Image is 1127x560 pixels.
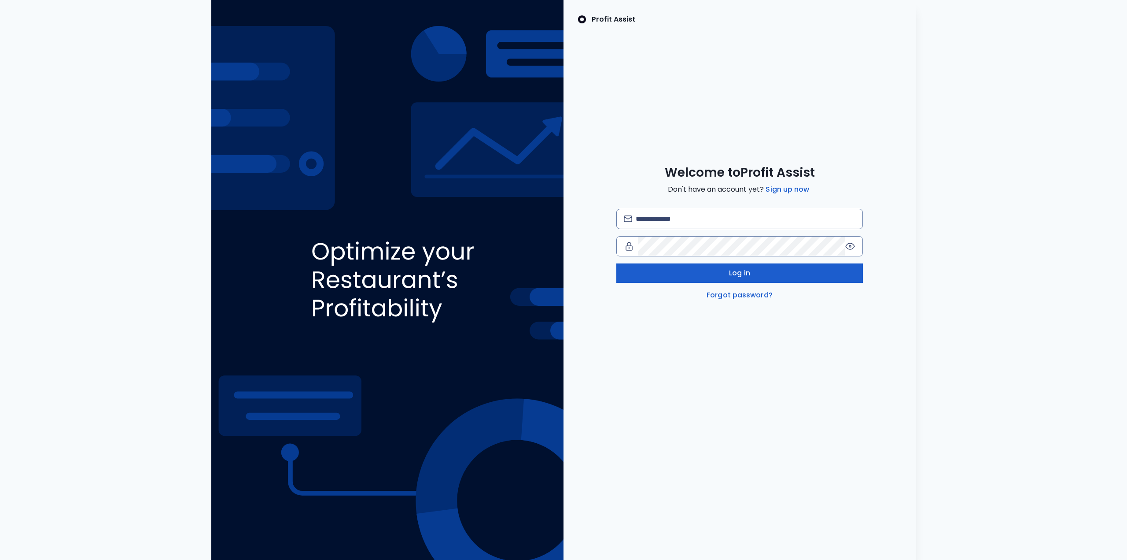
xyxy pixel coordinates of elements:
[592,14,635,25] p: Profit Assist
[764,184,811,195] a: Sign up now
[624,215,632,222] img: email
[665,165,815,181] span: Welcome to Profit Assist
[705,290,774,300] a: Forgot password?
[729,268,750,278] span: Log in
[668,184,811,195] span: Don't have an account yet?
[616,263,863,283] button: Log in
[578,14,586,25] img: SpotOn Logo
